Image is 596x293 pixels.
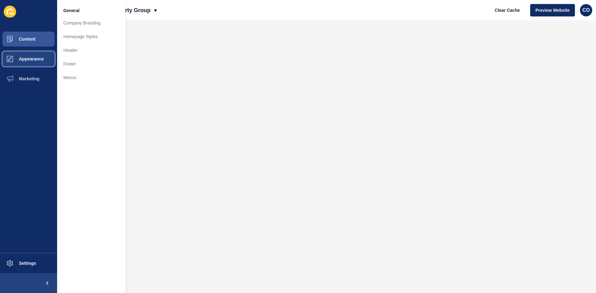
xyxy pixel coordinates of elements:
span: Preview Website [535,7,570,13]
a: Header [57,43,125,57]
a: Menus [57,71,125,84]
button: Preview Website [530,4,575,16]
span: CO [582,7,590,13]
a: Homepage Styles [57,30,125,43]
span: General [63,7,79,14]
a: Footer [57,57,125,71]
button: Clear Cache [490,4,525,16]
span: Clear Cache [495,7,520,13]
a: Company Branding [57,16,125,30]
